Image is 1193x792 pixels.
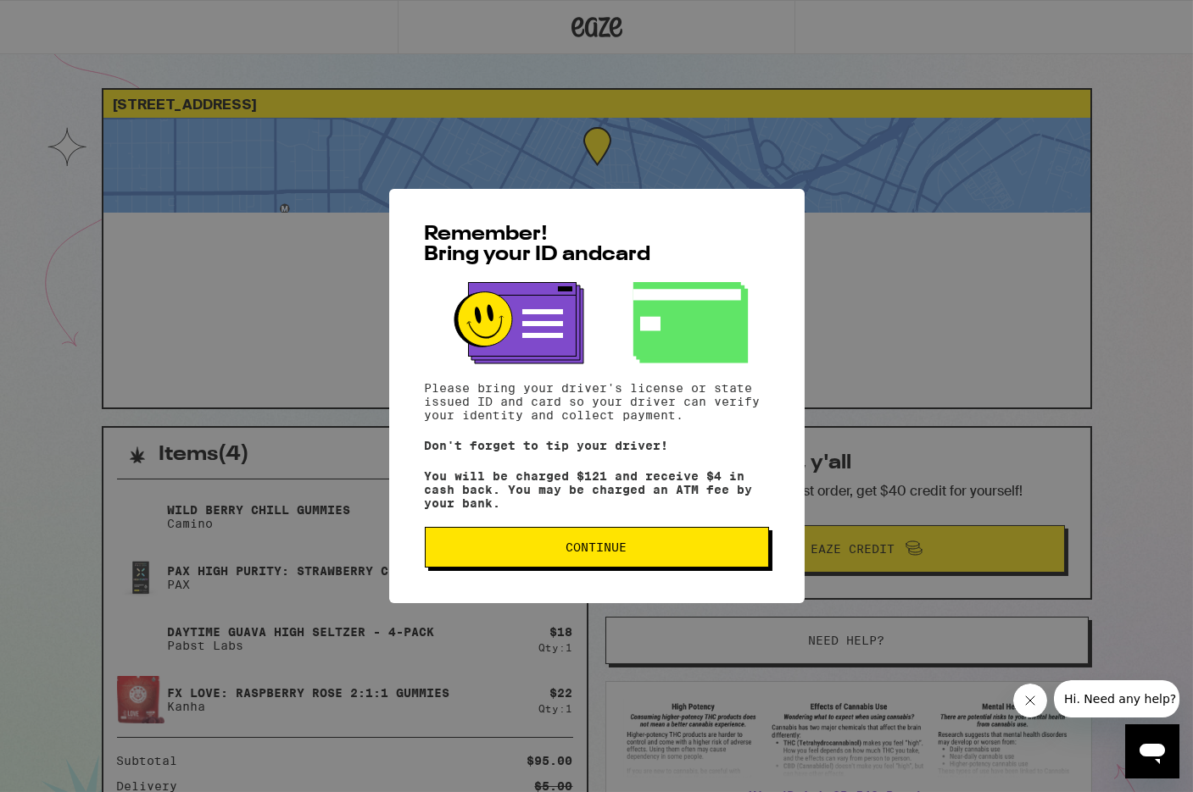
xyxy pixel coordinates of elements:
p: You will be charged $121 and receive $4 in cash back. You may be charged an ATM fee by your bank. [425,469,769,510]
span: Remember! Bring your ID and card [425,224,651,265]
span: Continue [566,541,627,553]
button: Continue [425,527,769,568]
p: Don't forget to tip your driver! [425,439,769,452]
iframe: Close message [1013,684,1047,717]
iframe: Message from company [1054,680,1179,717]
iframe: Button to launch messaging window [1125,724,1179,778]
p: Please bring your driver's license or state issued ID and card so your driver can verify your ide... [425,381,769,422]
